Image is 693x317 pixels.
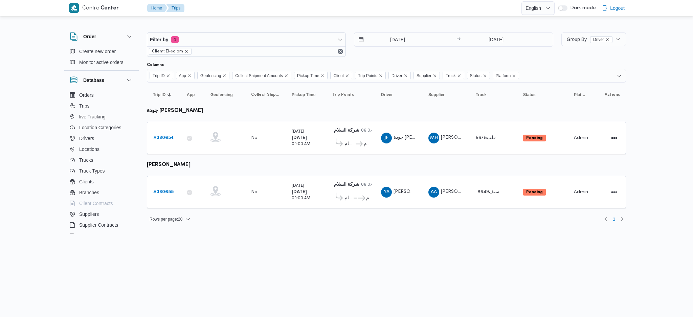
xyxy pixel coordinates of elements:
button: Filter by1 active filters [147,33,345,46]
label: Columns [147,62,164,68]
span: Driver [593,37,604,43]
div: Yasr Abadalazaiaz Ahmad Khalail [381,187,392,198]
button: App [184,89,201,100]
span: قسم الحمام [344,194,353,202]
span: 8649سنف [477,190,499,194]
span: Orders [79,91,94,99]
span: Client [333,72,344,80]
button: Devices [67,230,136,241]
span: Status [467,72,490,79]
button: Geofencing [208,89,242,100]
button: Drivers [67,133,136,144]
span: Truck [476,92,487,97]
div: Jodah Fozai Mahmood Alsaid [381,133,392,143]
b: Center [100,6,119,11]
span: Pickup Time [292,92,315,97]
b: [PERSON_NAME] [147,162,191,167]
small: [DATE] [292,184,304,188]
span: Supplier [428,92,445,97]
button: Remove Trip ID from selection in this group [166,74,170,78]
span: Client: El-salam [149,48,192,55]
button: Logout [599,1,627,15]
b: Pending [526,190,543,194]
button: live Tracking [67,111,136,122]
button: Database [70,76,133,84]
span: Trip Points [332,92,354,97]
h3: Database [83,76,104,84]
span: Collect Shipment Amounts [251,92,280,97]
h3: Order [83,32,96,41]
svg: Sorted in descending order [167,92,172,97]
button: Remove Client from selection in this group [345,74,349,78]
span: App [176,72,195,79]
span: Create new order [79,47,116,55]
button: Pickup Time [289,89,323,100]
span: App [187,92,195,97]
span: Supplier Contracts [79,221,118,229]
button: Driver [378,89,419,100]
b: [DATE] [292,136,307,140]
button: Clients [67,176,136,187]
b: # 330655 [153,190,174,194]
button: Trips [67,100,136,111]
span: Geofencing [197,72,229,79]
span: Rows per page : 20 [150,215,182,223]
b: # 330654 [153,136,174,140]
span: Status [470,72,482,80]
span: Clients [79,178,94,186]
button: Orders [67,90,136,100]
span: Admin [574,136,588,140]
button: Truck Types [67,165,136,176]
span: Pickup Time [297,72,319,80]
iframe: chat widget [7,290,28,310]
span: Client: El-salam [152,48,183,54]
button: Remove Geofencing from selection in this group [222,74,226,78]
button: Actions [609,133,620,143]
span: Client [330,72,352,79]
small: 09:00 AM [292,197,310,200]
button: Next page [618,215,626,223]
span: App [179,72,186,80]
span: Truck [446,72,456,80]
span: 1 [613,215,615,223]
button: remove selected entity [605,38,609,42]
button: Remove Truck from selection in this group [457,74,461,78]
button: Status [520,89,564,100]
span: قلب5678 [476,136,496,140]
span: Devices [79,232,96,240]
span: Client Contracts [79,199,113,207]
span: Location Categories [79,123,121,132]
span: Locations [79,145,99,153]
div: No [251,135,258,141]
span: Platform [496,72,511,80]
span: 1 active filters [171,36,179,43]
button: Platform [571,89,589,100]
span: Platform [574,92,586,97]
input: Press the down key to open a popover containing a calendar. [354,33,431,46]
span: Pending [523,189,546,196]
a: #330654 [153,134,174,142]
span: Geofencing [210,92,233,97]
span: Collect Shipment Amounts [235,72,283,80]
b: جودة [PERSON_NAME] [147,108,203,113]
button: Remove Pickup Time from selection in this group [320,74,325,78]
span: Branches [79,188,99,197]
b: شركة السلام [334,182,359,187]
span: Trucks [79,156,93,164]
button: Remove Status from selection in this group [483,74,487,78]
small: 06:07 PM [361,183,380,187]
button: Truck [473,89,514,100]
button: Remove Trip Points from selection in this group [379,74,383,78]
button: Remove Driver from selection in this group [404,74,408,78]
span: Trips [79,102,90,110]
span: Driver [381,92,393,97]
span: شركة السلام [366,194,369,202]
button: remove selected entity [184,49,188,53]
span: Pending [523,135,546,141]
button: Remove Supplier from selection in this group [433,74,437,78]
input: Press the down key to open a popover containing a calendar. [463,33,530,46]
span: Pickup Time [294,72,328,79]
div: Database [64,90,139,236]
button: Actions [609,187,620,198]
span: Dark mode [567,5,596,11]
